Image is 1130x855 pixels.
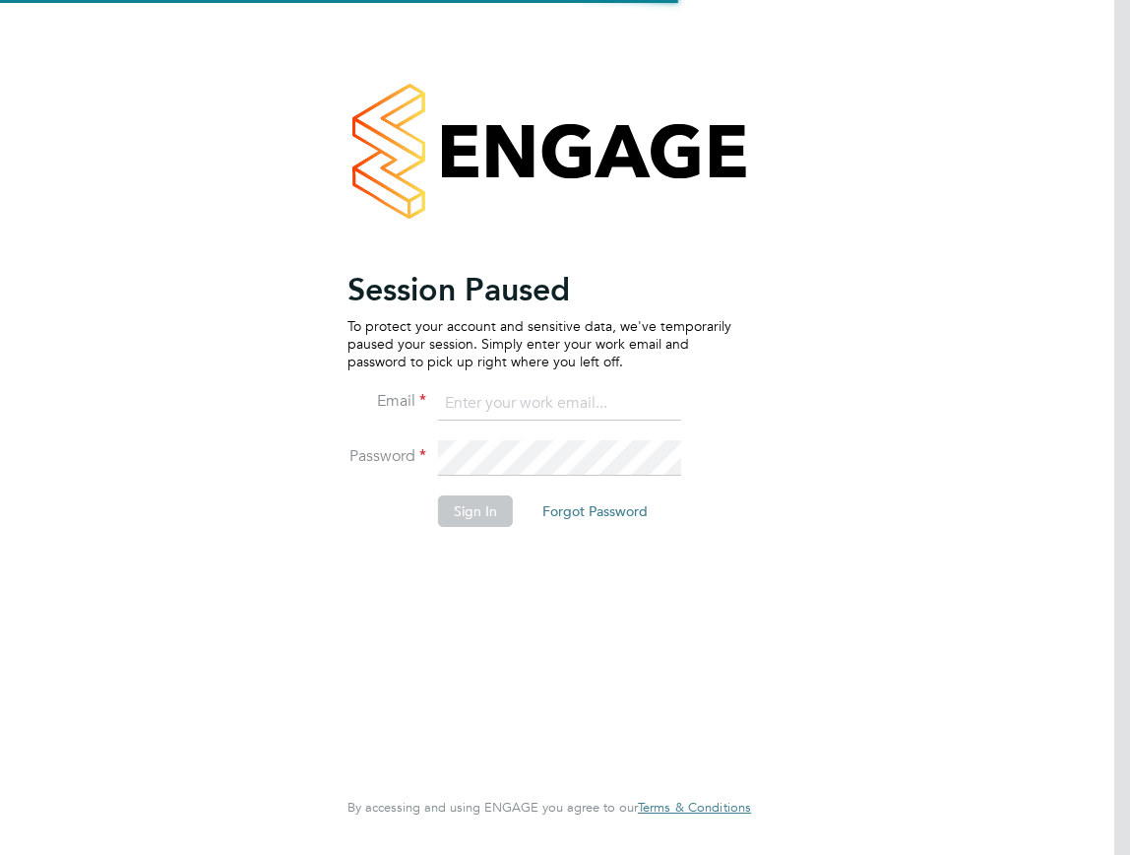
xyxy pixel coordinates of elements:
span: Terms & Conditions [638,799,751,816]
p: To protect your account and sensitive data, we've temporarily paused your session. Simply enter y... [347,317,731,371]
label: Password [347,446,426,467]
button: Sign In [438,495,513,527]
h2: Session Paused [347,270,731,309]
span: By accessing and using ENGAGE you agree to our [347,799,751,816]
input: Enter your work email... [438,386,681,422]
button: Forgot Password [527,495,663,527]
a: Terms & Conditions [638,800,751,816]
label: Email [347,391,426,412]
